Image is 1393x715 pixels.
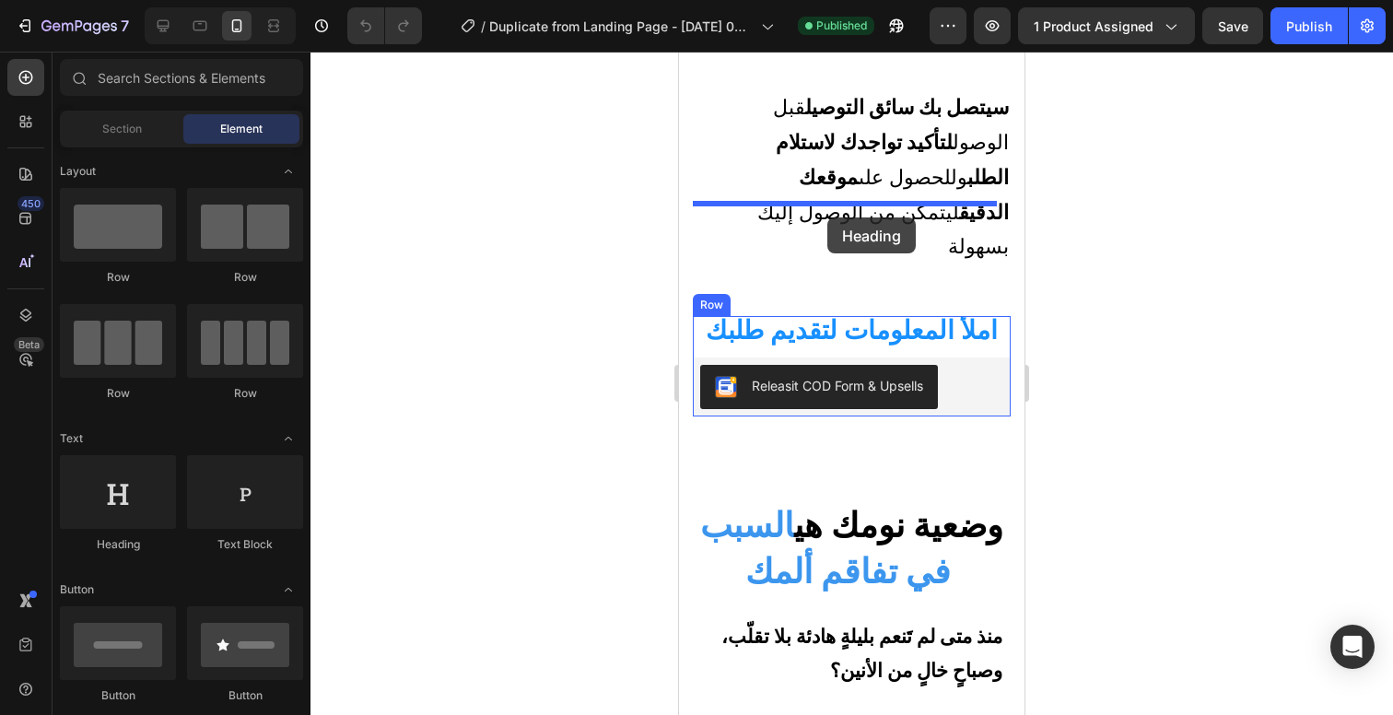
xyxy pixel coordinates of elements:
[60,385,176,402] div: Row
[1286,17,1332,36] div: Publish
[1218,18,1248,34] span: Save
[60,536,176,553] div: Heading
[1270,7,1348,44] button: Publish
[1202,7,1263,44] button: Save
[187,687,303,704] div: Button
[60,59,303,96] input: Search Sections & Elements
[1330,625,1375,669] div: Open Intercom Messenger
[274,424,303,453] span: Toggle open
[489,17,754,36] span: Duplicate from Landing Page - [DATE] 09:42:21
[102,121,142,137] span: Section
[220,121,263,137] span: Element
[816,18,867,34] span: Published
[7,7,137,44] button: 7
[18,196,44,211] div: 450
[60,269,176,286] div: Row
[1018,7,1195,44] button: 1 product assigned
[481,17,486,36] span: /
[1034,17,1153,36] span: 1 product assigned
[187,385,303,402] div: Row
[274,157,303,186] span: Toggle open
[60,163,96,180] span: Layout
[121,15,129,37] p: 7
[274,575,303,604] span: Toggle open
[187,536,303,553] div: Text Block
[187,269,303,286] div: Row
[347,7,422,44] div: Undo/Redo
[60,687,176,704] div: Button
[60,581,94,598] span: Button
[60,430,83,447] span: Text
[679,52,1024,715] iframe: Design area
[14,337,44,352] div: Beta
